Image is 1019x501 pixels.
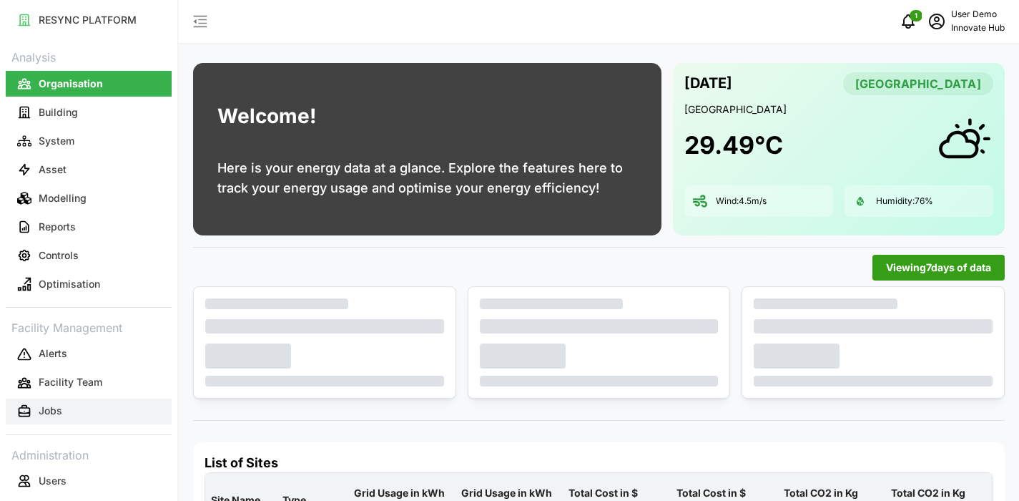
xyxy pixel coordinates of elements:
[872,255,1005,281] button: Viewing7days of data
[39,162,67,177] p: Asset
[6,155,172,184] a: Asset
[39,191,87,205] p: Modelling
[922,7,951,36] button: schedule
[6,46,172,67] p: Analysis
[6,128,172,154] button: System
[6,444,172,464] p: Administration
[39,134,74,148] p: System
[951,8,1005,21] p: User Demo
[6,6,172,34] a: RESYNC PLATFORM
[6,69,172,98] a: Organisation
[6,241,172,270] a: Controls
[39,346,67,361] p: Alerts
[886,256,991,280] span: Viewing 7 days of data
[6,71,172,97] button: Organisation
[894,7,922,36] button: notifications
[6,127,172,155] a: System
[39,77,103,91] p: Organisation
[6,157,172,183] button: Asset
[6,316,172,337] p: Facility Management
[39,13,137,27] p: RESYNC PLATFORM
[6,468,172,494] button: Users
[217,101,316,132] h1: Welcome!
[6,214,172,240] button: Reports
[6,397,172,426] a: Jobs
[6,213,172,241] a: Reports
[6,99,172,125] button: Building
[684,102,993,117] p: [GEOGRAPHIC_DATA]
[6,243,172,268] button: Controls
[39,220,76,234] p: Reports
[6,399,172,424] button: Jobs
[951,21,1005,35] p: Innovate Hub
[855,73,981,94] span: [GEOGRAPHIC_DATA]
[39,105,78,120] p: Building
[39,248,79,263] p: Controls
[6,185,172,211] button: Modelling
[915,11,917,21] span: 1
[6,184,172,213] a: Modelling
[716,195,767,208] p: Wind: 4.5 m/s
[205,454,993,472] h4: List of Sites
[39,404,62,418] p: Jobs
[39,375,102,389] p: Facility Team
[217,158,637,198] p: Here is your energy data at a glance. Explore the features here to track your energy usage and op...
[39,474,67,488] p: Users
[6,271,172,297] button: Optimisation
[6,467,172,495] a: Users
[6,370,172,396] button: Facility Team
[876,195,933,208] p: Humidity: 76 %
[684,72,732,95] p: [DATE]
[6,7,172,33] button: RESYNC PLATFORM
[6,270,172,298] a: Optimisation
[39,277,100,291] p: Optimisation
[6,369,172,397] a: Facility Team
[6,98,172,127] a: Building
[684,130,783,161] h1: 29.49 °C
[6,341,172,367] button: Alerts
[6,340,172,369] a: Alerts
